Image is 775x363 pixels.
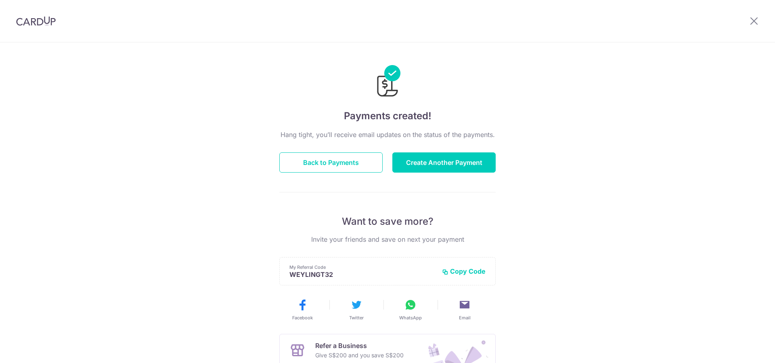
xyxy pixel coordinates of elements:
[289,270,436,279] p: WEYLINGT32
[279,234,496,244] p: Invite your friends and save on next your payment
[279,215,496,228] p: Want to save more?
[387,298,434,321] button: WhatsApp
[16,16,56,26] img: CardUp
[315,341,404,350] p: Refer a Business
[289,264,436,270] p: My Referral Code
[292,314,313,321] span: Facebook
[333,298,380,321] button: Twitter
[279,130,496,139] p: Hang tight, you’ll receive email updates on the status of the payments.
[399,314,422,321] span: WhatsApp
[441,298,488,321] button: Email
[442,267,486,275] button: Copy Code
[392,152,496,173] button: Create Another Payment
[459,314,471,321] span: Email
[375,65,400,99] img: Payments
[279,109,496,123] h4: Payments created!
[279,152,383,173] button: Back to Payments
[349,314,364,321] span: Twitter
[315,350,404,360] p: Give S$200 and you save S$200
[723,339,767,359] iframe: Opens a widget where you can find more information
[279,298,326,321] button: Facebook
